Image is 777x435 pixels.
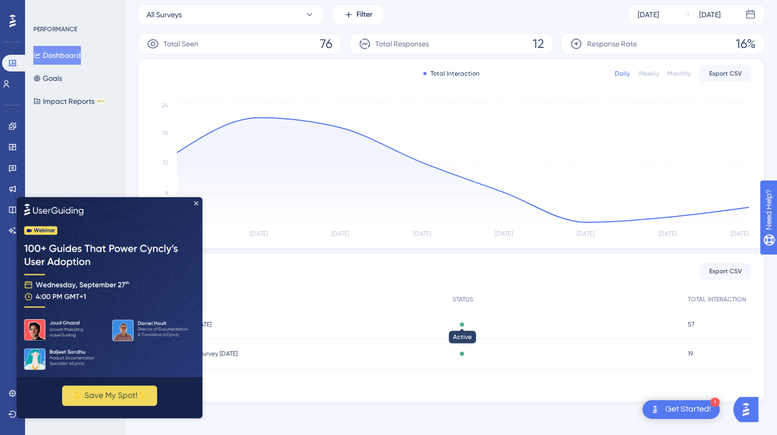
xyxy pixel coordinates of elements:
span: Total Seen [163,38,198,50]
span: 76 [320,35,332,52]
img: launcher-image-alternative-text [649,403,661,416]
div: PERFORMANCE [33,25,77,33]
button: Dashboard [33,46,81,65]
span: 16% [736,35,756,52]
span: STATUS [452,295,473,304]
button: Export CSV [699,65,751,82]
tspan: 6 [165,189,168,196]
div: BETA [97,99,106,104]
button: All Surveys [138,4,324,25]
tspan: [DATE] [413,230,431,237]
button: Export CSV [699,263,751,280]
div: [DATE] [638,8,659,21]
div: Monthly [667,69,691,78]
tspan: [DATE] [250,230,268,237]
tspan: [DATE] [577,230,594,237]
tspan: 12 [163,159,168,166]
div: Close Preview [177,4,182,8]
tspan: 18 [162,129,168,137]
span: Response Rate [587,38,637,50]
tspan: 24 [161,102,168,109]
span: 19 [688,349,693,358]
div: Get Started! [665,404,711,415]
div: Daily [615,69,630,78]
div: Total Interaction [423,69,480,78]
span: Filter [356,8,373,21]
button: Goals [33,69,62,88]
button: Filter [332,4,384,25]
span: All Surveys [147,8,182,21]
span: 57 [688,320,695,329]
div: [DATE] [699,8,721,21]
span: Export CSV [709,267,742,275]
tspan: [DATE] [731,230,748,237]
span: TOTAL INTERACTION [688,295,746,304]
span: Need Help? [25,3,65,15]
button: ✨ Save My Spot!✨ [45,188,140,209]
tspan: [DATE] [495,230,512,237]
button: Impact ReportsBETA [33,92,106,111]
span: Total Responses [375,38,429,50]
tspan: [DATE] [331,230,349,237]
div: 1 [710,397,720,407]
tspan: [DATE] [658,230,676,237]
span: Export CSV [709,69,742,78]
span: 12 [532,35,544,52]
div: Open Get Started! checklist, remaining modules: 1 [642,400,720,419]
iframe: UserGuiding AI Assistant Launcher [733,394,764,425]
div: Weekly [638,69,659,78]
